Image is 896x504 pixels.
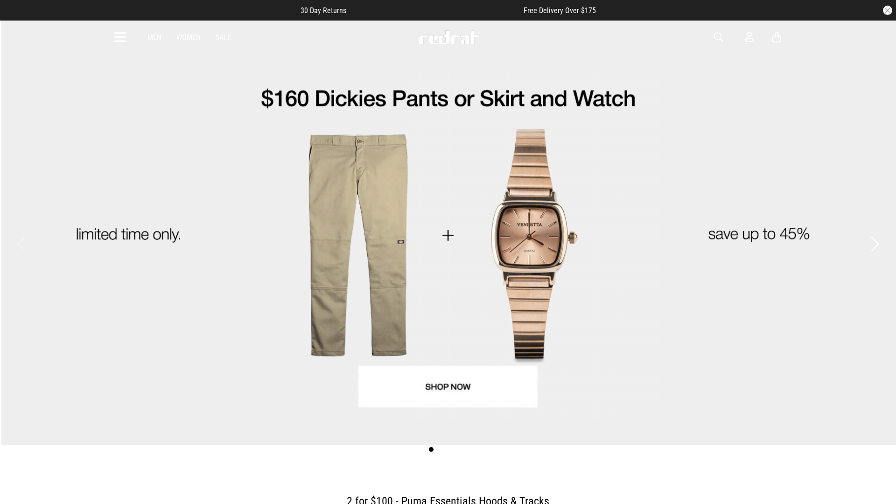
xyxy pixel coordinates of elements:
a: Women [176,33,201,42]
iframe: Customer reviews powered by Trustpilot [365,6,505,15]
img: Redrat logo [418,30,480,44]
button: Previous slide [15,234,28,254]
span: 30 Day Returns [301,6,346,15]
button: Next slide [868,234,881,254]
a: Men [147,33,161,42]
span: Free Delivery Over $175 [524,6,596,15]
a: Sale [216,33,231,42]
